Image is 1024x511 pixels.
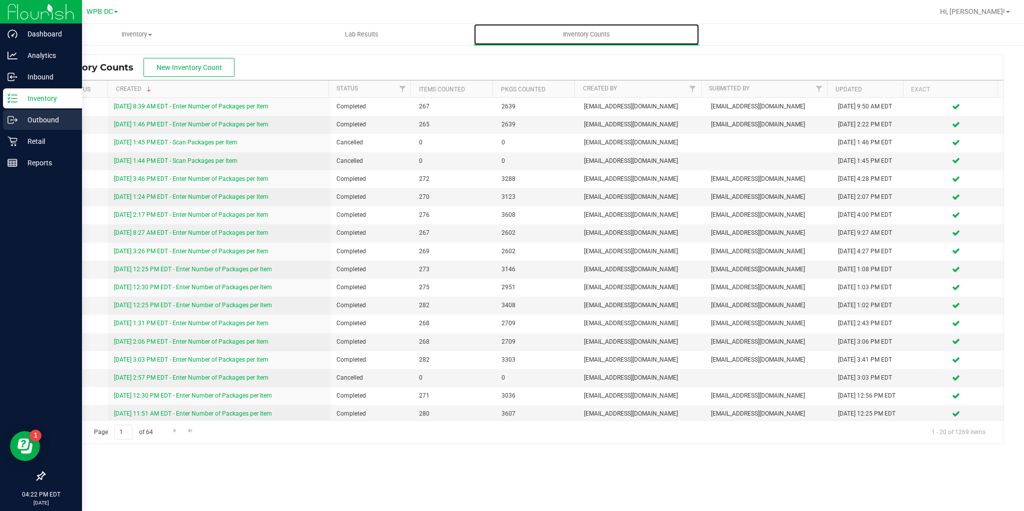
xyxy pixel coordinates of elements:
[838,373,902,383] div: [DATE] 3:03 PM EDT
[114,338,268,345] a: [DATE] 2:06 PM EDT - Enter Number of Packages per Item
[114,157,237,164] a: [DATE] 1:44 PM EDT - Scan Packages per Item
[156,63,222,71] span: New Inventory Count
[336,409,407,419] span: Completed
[114,139,237,146] a: [DATE] 1:45 PM EDT - Scan Packages per Item
[336,391,407,401] span: Completed
[7,136,17,146] inline-svg: Retail
[584,373,699,383] span: [EMAIL_ADDRESS][DOMAIN_NAME]
[584,409,699,419] span: [EMAIL_ADDRESS][DOMAIN_NAME]
[114,211,268,218] a: [DATE] 2:17 PM EDT - Enter Number of Packages per Item
[336,102,407,111] span: Completed
[143,58,234,77] button: New Inventory Count
[584,156,699,166] span: [EMAIL_ADDRESS][DOMAIN_NAME]
[336,373,407,383] span: Cancelled
[584,319,699,328] span: [EMAIL_ADDRESS][DOMAIN_NAME]
[7,72,17,82] inline-svg: Inbound
[419,86,465,93] a: Items Counted
[584,337,699,347] span: [EMAIL_ADDRESS][DOMAIN_NAME]
[711,283,826,292] span: [EMAIL_ADDRESS][DOMAIN_NAME]
[501,391,572,401] span: 3036
[549,30,623,39] span: Inventory Counts
[114,284,272,291] a: [DATE] 12:30 PM EDT - Enter Number of Packages per Item
[584,391,699,401] span: [EMAIL_ADDRESS][DOMAIN_NAME]
[838,174,902,184] div: [DATE] 4:28 PM EDT
[711,409,826,419] span: [EMAIL_ADDRESS][DOMAIN_NAME]
[584,265,699,274] span: [EMAIL_ADDRESS][DOMAIN_NAME]
[584,247,699,256] span: [EMAIL_ADDRESS][DOMAIN_NAME]
[711,120,826,129] span: [EMAIL_ADDRESS][DOMAIN_NAME]
[336,319,407,328] span: Completed
[336,85,358,92] a: Status
[336,120,407,129] span: Completed
[838,156,902,166] div: [DATE] 1:45 PM EDT
[17,49,77,61] p: Analytics
[331,30,392,39] span: Lab Results
[336,156,407,166] span: Cancelled
[10,431,40,461] iframe: Resource center
[419,265,489,274] span: 273
[501,247,572,256] span: 2602
[501,409,572,419] span: 3607
[838,283,902,292] div: [DATE] 1:03 PM EDT
[4,490,77,499] p: 04:22 PM EDT
[336,192,407,202] span: Completed
[474,24,699,45] a: Inventory Counts
[419,319,489,328] span: 268
[838,265,902,274] div: [DATE] 1:08 PM EDT
[838,355,902,365] div: [DATE] 3:41 PM EDT
[709,85,749,92] a: Submitted By
[838,247,902,256] div: [DATE] 4:27 PM EDT
[167,425,182,438] a: Go to the next page
[114,392,272,399] a: [DATE] 12:30 PM EDT - Enter Number of Packages per Item
[4,499,77,507] p: [DATE]
[903,80,997,98] th: Exact
[838,120,902,129] div: [DATE] 2:22 PM EDT
[17,71,77,83] p: Inbound
[711,210,826,220] span: [EMAIL_ADDRESS][DOMAIN_NAME]
[114,103,268,110] a: [DATE] 8:39 AM EDT - Enter Number of Packages per Item
[7,50,17,60] inline-svg: Analytics
[419,355,489,365] span: 282
[711,102,826,111] span: [EMAIL_ADDRESS][DOMAIN_NAME]
[116,85,153,92] a: Created
[419,210,489,220] span: 276
[838,228,902,238] div: [DATE] 9:27 AM EDT
[114,320,268,327] a: [DATE] 1:31 PM EDT - Enter Number of Packages per Item
[940,7,1005,15] span: Hi, [PERSON_NAME]!
[336,210,407,220] span: Completed
[419,301,489,310] span: 282
[711,192,826,202] span: [EMAIL_ADDRESS][DOMAIN_NAME]
[419,283,489,292] span: 275
[711,174,826,184] span: [EMAIL_ADDRESS][DOMAIN_NAME]
[7,93,17,103] inline-svg: Inventory
[114,248,268,255] a: [DATE] 3:26 PM EDT - Enter Number of Packages per Item
[114,121,268,128] a: [DATE] 1:46 PM EDT - Enter Number of Packages per Item
[24,30,248,39] span: Inventory
[501,174,572,184] span: 3288
[114,374,268,381] a: [DATE] 2:57 PM EDT - Enter Number of Packages per Item
[419,228,489,238] span: 267
[24,24,249,45] a: Inventory
[838,192,902,202] div: [DATE] 2:07 PM EDT
[336,138,407,147] span: Cancelled
[86,7,113,16] span: WPB DC
[336,355,407,365] span: Completed
[183,425,198,438] a: Go to the last page
[419,138,489,147] span: 0
[584,192,699,202] span: [EMAIL_ADDRESS][DOMAIN_NAME]
[711,247,826,256] span: [EMAIL_ADDRESS][DOMAIN_NAME]
[419,102,489,111] span: 267
[114,302,272,309] a: [DATE] 12:25 PM EDT - Enter Number of Packages per Item
[584,301,699,310] span: [EMAIL_ADDRESS][DOMAIN_NAME]
[501,301,572,310] span: 3408
[838,337,902,347] div: [DATE] 3:06 PM EDT
[419,192,489,202] span: 270
[419,247,489,256] span: 269
[17,135,77,147] p: Retail
[501,102,572,111] span: 2639
[419,391,489,401] span: 271
[835,86,862,93] a: Updated
[114,193,268,200] a: [DATE] 1:24 PM EDT - Enter Number of Packages per Item
[501,86,545,93] a: Pkgs Counted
